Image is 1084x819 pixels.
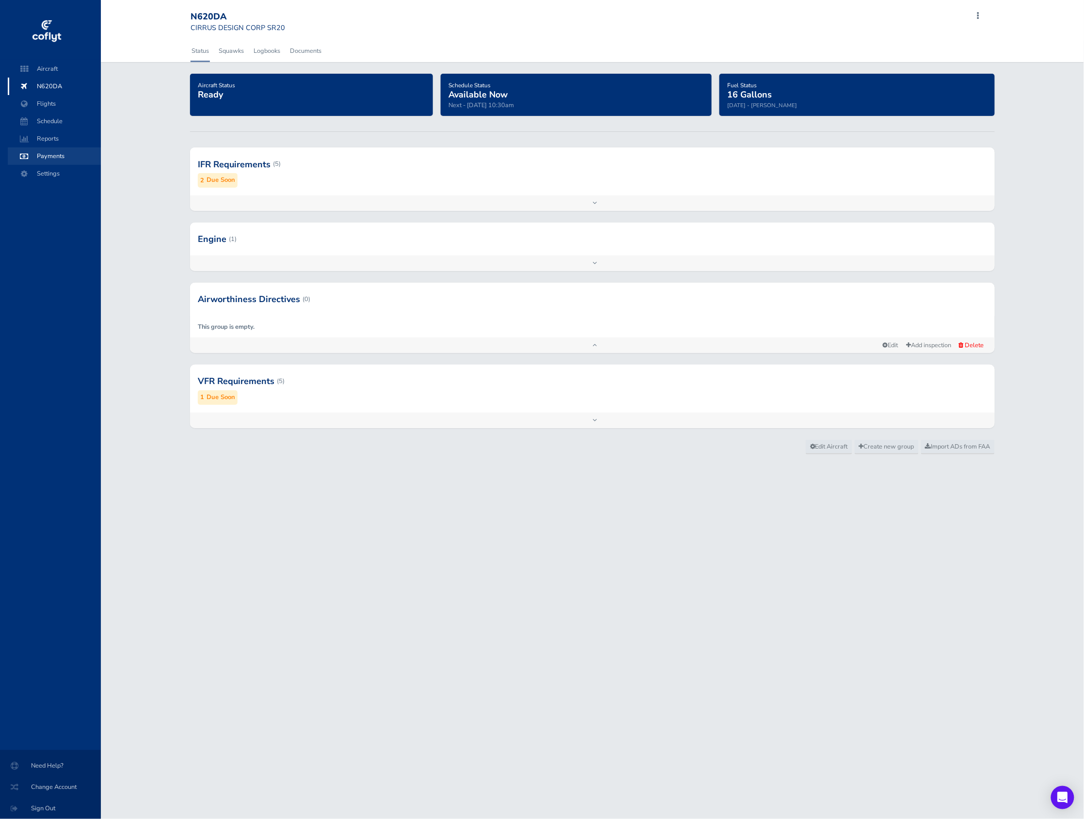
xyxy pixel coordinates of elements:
[902,338,956,353] a: Add inspection
[12,757,89,774] span: Need Help?
[253,40,281,62] a: Logbooks
[17,78,91,95] span: N620DA
[17,147,91,165] span: Payments
[925,442,990,451] span: Import ADs from FAA
[289,40,322,62] a: Documents
[965,341,984,350] span: Delete
[448,101,514,110] span: Next - [DATE] 10:30am
[17,130,91,147] span: Reports
[17,60,91,78] span: Aircraft
[31,17,63,46] img: coflyt logo
[207,392,235,402] small: Due Soon
[879,339,902,352] a: Edit
[1051,786,1074,809] div: Open Intercom Messenger
[17,165,91,182] span: Settings
[727,101,797,109] small: [DATE] - [PERSON_NAME]
[727,81,757,89] span: Fuel Status
[956,340,987,351] button: Delete
[883,341,898,350] span: Edit
[191,23,285,32] small: CIRRUS DESIGN CORP SR20
[198,322,255,331] strong: This group is empty.
[859,442,914,451] span: Create new group
[806,440,852,454] a: Edit Aircraft
[727,89,772,100] span: 16 Gallons
[17,95,91,112] span: Flights
[191,40,210,62] a: Status
[218,40,245,62] a: Squawks
[448,79,508,101] a: Schedule StatusAvailable Now
[198,81,235,89] span: Aircraft Status
[198,89,223,100] span: Ready
[855,440,919,454] a: Create new group
[12,800,89,817] span: Sign Out
[810,442,848,451] span: Edit Aircraft
[191,12,285,22] div: N620DA
[17,112,91,130] span: Schedule
[207,175,235,185] small: Due Soon
[921,440,995,454] a: Import ADs from FAA
[448,89,508,100] span: Available Now
[448,81,491,89] span: Schedule Status
[12,778,89,796] span: Change Account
